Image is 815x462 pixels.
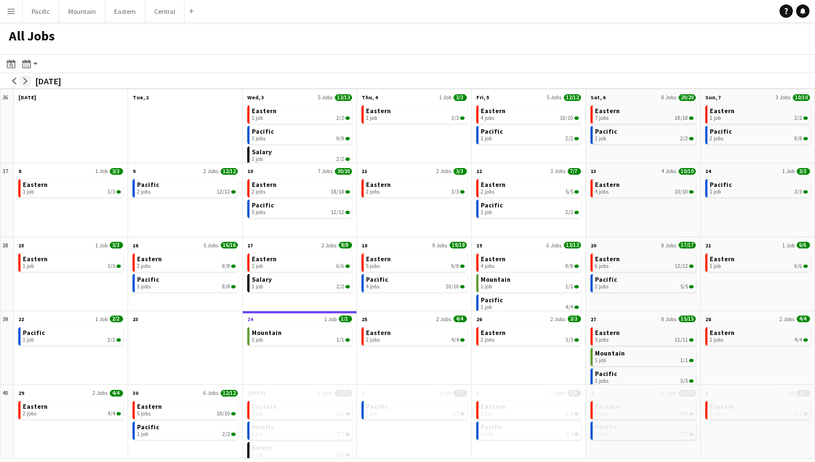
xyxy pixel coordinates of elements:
span: Eastern [137,255,162,263]
span: 13/13 [335,94,352,101]
span: 1 Job [95,242,108,249]
span: 4 Jobs [661,167,676,175]
span: 4/4 [794,337,802,343]
a: Eastern1 job3/3 [366,105,464,121]
a: Eastern2 jobs18/18 [252,179,350,195]
span: 2/2 [574,211,579,214]
a: Salary1 job2/2 [252,274,350,290]
span: 6/6 [345,265,350,268]
span: 5 jobs [252,209,266,216]
a: Pacific3 jobs8/8 [137,274,235,290]
a: Eastern7 jobs18/18 [595,105,693,121]
a: Mountain1 job1/1 [252,327,350,343]
span: Pacific [23,328,45,337]
span: Salary [252,275,272,283]
span: 3/3 [460,116,465,120]
a: Eastern5 jobs9/9 [366,253,464,270]
span: 8/8 [794,135,802,142]
span: 14 [705,167,711,175]
span: Salary [252,148,272,156]
span: 1 job [595,135,606,142]
span: 21 [705,242,711,249]
span: 3/3 [451,115,459,121]
span: 8/8 [803,137,808,140]
span: 2 jobs [595,431,609,438]
a: Pacific1 job2/2 [137,422,235,438]
span: 6/6 [794,263,802,270]
span: 20 [590,242,596,249]
span: Eastern [481,328,506,337]
span: 3/3 [797,168,810,175]
span: 1 job [252,337,263,343]
span: 20/20 [679,94,696,101]
span: Eastern [137,402,162,410]
span: 3 jobs [595,410,609,417]
span: 4 jobs [481,263,495,270]
span: 1 job [252,431,263,438]
span: 8 Jobs [661,94,676,101]
span: 7/7 [680,431,688,438]
span: Pacific [481,296,503,304]
span: 10/10 [793,94,810,101]
span: 11/11 [675,337,688,343]
span: 3/3 [337,410,344,417]
span: 1 job [23,189,34,195]
span: 4/4 [451,337,459,343]
a: Eastern1 job6/6 [710,253,808,270]
span: Eastern [595,328,620,337]
span: 18/18 [675,115,688,121]
a: Pacific2 jobs5/5 [481,422,579,438]
span: 1 job [481,135,492,142]
span: 3/3 [566,337,573,343]
span: 2/2 [345,158,350,161]
span: 3/3 [110,168,123,175]
span: Eastern [595,255,620,263]
span: 2/2 [680,135,688,142]
span: Mountain [481,275,511,283]
a: Pacific4 jobs10/10 [366,274,464,290]
span: 5 Jobs [318,94,333,101]
span: Pacific [252,127,274,135]
span: 16/16 [221,242,238,248]
a: Pacific2 jobs12/12 [137,179,235,195]
span: Mountain [595,349,625,357]
div: 38 [1,237,14,311]
span: 13/13 [564,242,581,248]
a: Eastern4 jobs10/10 [595,179,693,195]
span: 1/1 [680,357,688,364]
span: Eastern [595,180,620,189]
a: Eastern5 jobs11/11 [595,327,693,343]
span: 1/1 [337,337,344,343]
span: 1 job [252,283,263,290]
span: 1 job [137,431,148,438]
span: 5 jobs [366,263,380,270]
span: 15 [18,242,24,249]
a: Pacific2 jobs7/7 [595,422,693,438]
span: 8/8 [339,242,352,248]
span: Eastern [481,180,506,189]
span: 8/8 [222,263,230,270]
span: Thu, 4 [361,94,378,101]
span: 7 jobs [595,115,609,121]
button: Pacific [23,1,59,22]
span: 2 jobs [710,135,724,142]
span: 7 Jobs [318,167,333,175]
span: 3/3 [803,190,808,194]
span: Eastern [252,106,277,115]
span: 2 jobs [710,337,724,343]
span: 1 job [710,410,721,417]
span: Fri, 5 [476,94,489,101]
span: Pacific [481,201,503,209]
span: 4 jobs [595,189,609,195]
span: 2/2 [337,451,344,458]
span: 18 [361,242,367,249]
span: 1 job [710,115,721,121]
span: 2 Jobs [436,167,451,175]
span: 1/1 [794,410,802,417]
span: Mountain [252,328,282,337]
a: Eastern1 job1/1 [710,401,808,417]
span: Eastern [23,402,48,410]
span: 10/10 [446,283,459,290]
a: Eastern1 job2/2 [252,105,350,121]
span: 1 job [481,209,492,216]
